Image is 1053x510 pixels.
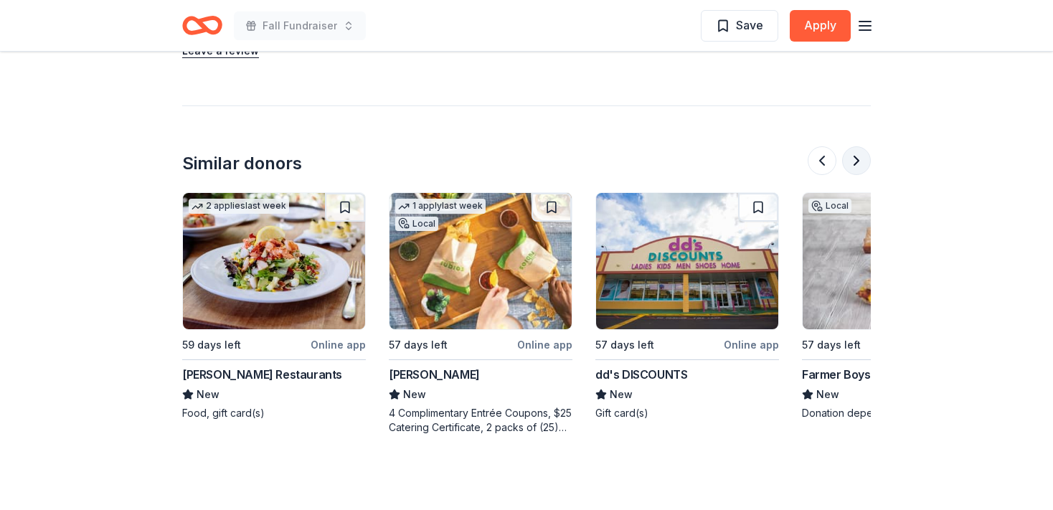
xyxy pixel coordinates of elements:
[311,336,366,354] div: Online app
[183,193,365,329] img: Image for Cameron Mitchell Restaurants
[389,406,572,435] div: 4 Complimentary Entrée Coupons, $25 Catering Certificate, 2 packs of (25) FREE Kids Meal Awards, ...
[234,11,366,40] button: Fall Fundraiser
[595,336,654,354] div: 57 days left
[389,192,572,435] a: Image for Rubio's1 applylast weekLocal57 days leftOnline app[PERSON_NAME]New4 Complimentary Entré...
[182,406,366,420] div: Food, gift card(s)
[595,366,687,383] div: dd's DISCOUNTS
[182,366,342,383] div: [PERSON_NAME] Restaurants
[395,199,486,214] div: 1 apply last week
[736,16,763,34] span: Save
[802,406,986,420] div: Donation depends on request
[182,9,222,42] a: Home
[389,193,572,329] img: Image for Rubio's
[596,193,778,329] img: Image for dd's DISCOUNTS
[395,217,438,231] div: Local
[403,386,426,403] span: New
[595,192,779,420] a: Image for dd's DISCOUNTS57 days leftOnline appdd's DISCOUNTSNewGift card(s)
[802,366,871,383] div: Farmer Boys
[197,386,219,403] span: New
[182,336,241,354] div: 59 days left
[182,192,366,420] a: Image for Cameron Mitchell Restaurants2 applieslast week59 days leftOnline app[PERSON_NAME] Resta...
[790,10,851,42] button: Apply
[182,152,302,175] div: Similar donors
[808,199,851,213] div: Local
[189,199,289,214] div: 2 applies last week
[802,192,986,420] a: Image for Farmer BoysLocal57 days leftFarmer BoysNewDonation depends on request
[263,17,337,34] span: Fall Fundraiser
[517,336,572,354] div: Online app
[701,10,778,42] button: Save
[610,386,633,403] span: New
[802,336,861,354] div: 57 days left
[389,366,480,383] div: [PERSON_NAME]
[816,386,839,403] span: New
[595,406,779,420] div: Gift card(s)
[803,193,985,329] img: Image for Farmer Boys
[389,336,448,354] div: 57 days left
[724,336,779,354] div: Online app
